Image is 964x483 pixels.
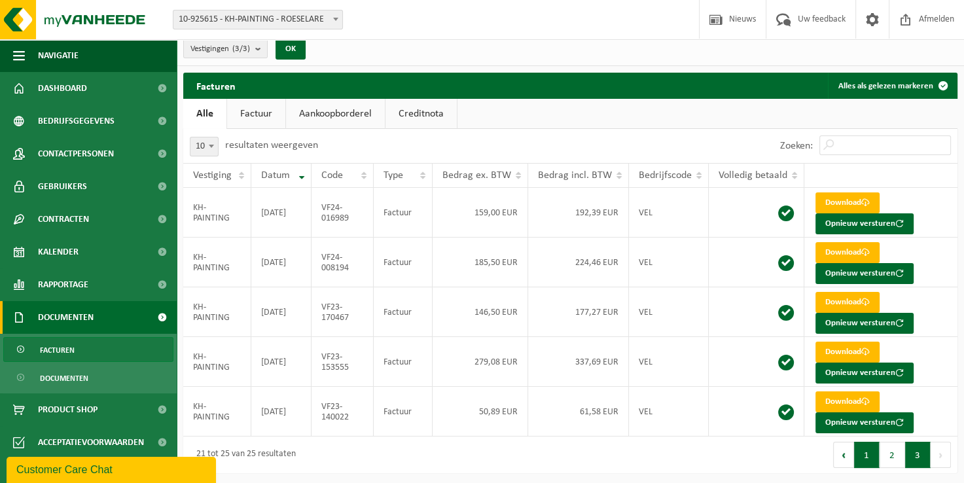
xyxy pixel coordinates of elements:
a: Factuur [227,99,285,129]
span: Acceptatievoorwaarden [38,426,144,459]
span: 10-925615 - KH-PAINTING - ROESELARE [173,10,343,29]
td: VEL [629,287,709,337]
button: Opnieuw versturen [815,363,914,384]
span: 10 [190,137,218,156]
span: Datum [261,170,290,181]
td: 337,69 EUR [528,337,629,387]
a: Documenten [3,365,173,390]
td: [DATE] [251,337,312,387]
td: [DATE] [251,238,312,287]
span: Facturen [40,338,75,363]
span: Bedrijfscode [639,170,692,181]
span: Contracten [38,203,89,236]
td: VF23-170467 [312,287,374,337]
label: resultaten weergeven [225,140,318,151]
td: Factuur [374,387,433,437]
div: 21 tot 25 van 25 resultaten [190,443,296,467]
td: VF24-016989 [312,188,374,238]
td: KH-PAINTING [183,188,251,238]
span: Bedrag ex. BTW [442,170,511,181]
a: Download [815,192,880,213]
label: Zoeken: [780,141,813,151]
td: VEL [629,238,709,287]
td: 50,89 EUR [433,387,528,437]
td: Factuur [374,188,433,238]
button: Opnieuw versturen [815,263,914,284]
button: Previous [833,442,854,468]
a: Facturen [3,337,173,362]
td: VF23-140022 [312,387,374,437]
td: 146,50 EUR [433,287,528,337]
td: VEL [629,188,709,238]
td: KH-PAINTING [183,238,251,287]
a: Aankoopborderel [286,99,385,129]
a: Alle [183,99,226,129]
td: 192,39 EUR [528,188,629,238]
td: KH-PAINTING [183,287,251,337]
span: Bedrijfsgegevens [38,105,115,137]
button: 2 [880,442,905,468]
span: Documenten [38,301,94,334]
a: Download [815,342,880,363]
span: Vestiging [193,170,232,181]
span: Product Shop [38,393,98,426]
span: 10-925615 - KH-PAINTING - ROESELARE [173,10,342,29]
td: 177,27 EUR [528,287,629,337]
td: 61,58 EUR [528,387,629,437]
td: 224,46 EUR [528,238,629,287]
span: Documenten [40,366,88,391]
span: Code [321,170,343,181]
td: 279,08 EUR [433,337,528,387]
td: Factuur [374,337,433,387]
td: Factuur [374,238,433,287]
td: VEL [629,387,709,437]
span: Kalender [38,236,79,268]
td: KH-PAINTING [183,387,251,437]
span: Dashboard [38,72,87,105]
td: VF23-153555 [312,337,374,387]
a: Download [815,391,880,412]
span: Type [384,170,403,181]
td: Factuur [374,287,433,337]
span: Bedrag incl. BTW [538,170,612,181]
button: Opnieuw versturen [815,313,914,334]
count: (3/3) [232,45,250,53]
button: Opnieuw versturen [815,412,914,433]
td: KH-PAINTING [183,337,251,387]
a: Download [815,242,880,263]
button: Next [931,442,951,468]
button: 1 [854,442,880,468]
span: Contactpersonen [38,137,114,170]
a: Creditnota [385,99,457,129]
span: Navigatie [38,39,79,72]
h2: Facturen [183,73,249,98]
button: Vestigingen(3/3) [183,39,268,58]
button: 3 [905,442,931,468]
td: [DATE] [251,387,312,437]
span: Gebruikers [38,170,87,203]
td: VF24-008194 [312,238,374,287]
span: Rapportage [38,268,88,301]
button: Alles als gelezen markeren [828,73,956,99]
iframe: chat widget [7,454,219,483]
a: Download [815,292,880,313]
span: Vestigingen [190,39,250,59]
button: OK [276,39,306,60]
span: Volledig betaald [719,170,787,181]
td: VEL [629,337,709,387]
td: 159,00 EUR [433,188,528,238]
td: 185,50 EUR [433,238,528,287]
button: Opnieuw versturen [815,213,914,234]
span: 10 [190,137,219,156]
td: [DATE] [251,287,312,337]
td: [DATE] [251,188,312,238]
